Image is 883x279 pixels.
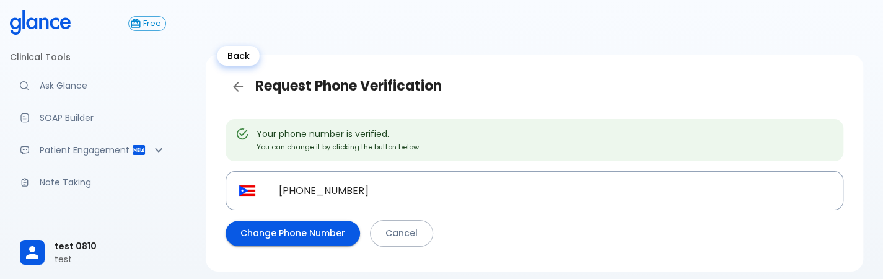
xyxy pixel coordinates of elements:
button: Change Phone Number [226,221,360,246]
img: Puerto Rico [239,185,255,197]
span: Free [139,19,165,29]
div: Patient Reports & Referrals [10,136,176,164]
p: Note Taking [40,176,166,188]
a: Back [226,74,250,99]
div: Back [217,46,260,66]
h3: Request Phone Verification [226,74,843,99]
span: test 0810 [55,240,166,253]
a: Advanced note-taking [10,169,176,196]
a: Moramiz: Find ICD10AM codes instantly [10,72,176,99]
a: Click to view or change your subscription [128,16,176,31]
p: test [55,253,166,265]
small: You can change it by clicking the button below. [257,142,420,152]
div: Your phone number is verified. [257,123,420,157]
div: test 0810test [10,231,176,274]
button: Free [128,16,166,31]
li: Clinical Tools [10,42,176,72]
p: Patient Engagement [40,144,131,156]
a: Docugen: Compose a clinical documentation in seconds [10,104,176,131]
button: Select country [234,178,260,204]
a: Cancel [370,220,433,247]
p: SOAP Builder [40,112,166,124]
p: Ask Glance [40,79,166,92]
